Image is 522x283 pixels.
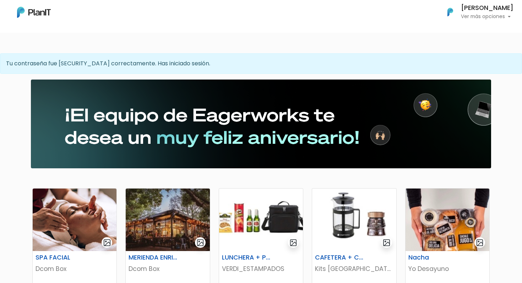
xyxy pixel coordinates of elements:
p: Yo Desayuno [408,264,486,273]
p: Dcom Box [36,264,114,273]
img: thumb_63AE2317-F514-41F3-A209-2759B9902972.jpeg [312,189,396,251]
img: gallery-light [289,239,298,247]
h6: Nacha [404,254,462,261]
img: thumb_2AAA59ED-4AB8-4286-ADA8-D238202BF1A2.jpeg [33,189,116,251]
p: Kits [GEOGRAPHIC_DATA] [315,264,393,273]
h6: CAFETERA + CAFÉ [PERSON_NAME] [311,254,369,261]
img: thumb_B5069BE2-F4D7-4801-A181-DF9E184C69A6.jpeg [219,189,303,251]
img: gallery-light [103,239,111,247]
img: PlanIt Logo [442,4,458,20]
img: thumb_D894C8AE-60BF-4788-A814-9D6A2BE292DF.jpeg [406,189,489,251]
img: PlanIt Logo [17,7,51,18]
p: VERDI_ESTAMPADOS [222,264,300,273]
p: Dcom Box [129,264,207,273]
img: gallery-light [196,239,205,247]
h6: LUNCHERA + PICADA [218,254,276,261]
button: PlanIt Logo [PERSON_NAME] Ver más opciones [438,3,513,21]
img: thumb_6349CFF3-484F-4BCD-9940-78224EC48F4B.jpeg [126,189,210,251]
h6: SPA FACIAL [31,254,89,261]
h6: [PERSON_NAME] [461,5,513,11]
img: gallery-light [476,239,484,247]
h6: MERIENDA ENRIQUETA CAFÉ [124,254,182,261]
p: Ver más opciones [461,14,513,19]
img: gallery-light [382,239,391,247]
